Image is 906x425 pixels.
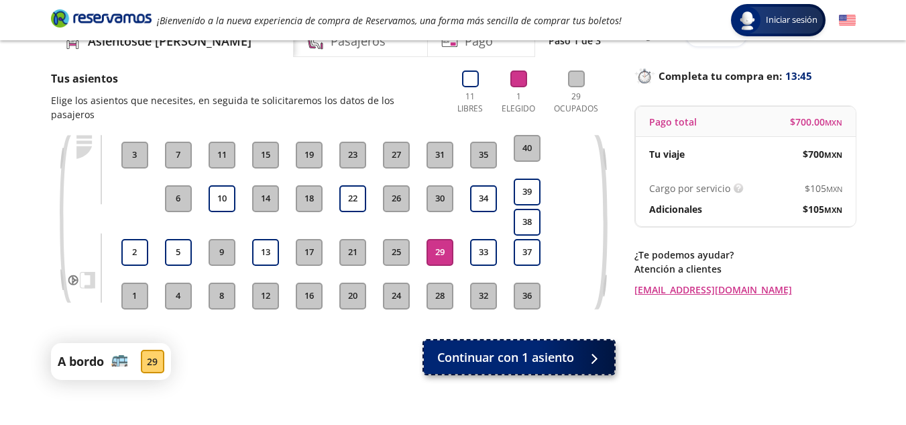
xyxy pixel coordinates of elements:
[383,142,410,169] button: 27
[427,239,453,266] button: 29
[427,185,453,212] button: 30
[470,142,497,169] button: 35
[121,239,148,266] button: 2
[252,283,279,310] button: 12
[383,185,410,212] button: 26
[649,147,685,161] p: Tu viaje
[339,185,366,212] button: 22
[634,248,856,262] p: ¿Te podemos ayudar?
[165,185,192,212] button: 6
[209,142,235,169] button: 11
[826,184,842,194] small: MXN
[339,142,366,169] button: 23
[803,147,842,161] span: $ 700
[339,239,366,266] button: 21
[296,239,323,266] button: 17
[209,239,235,266] button: 9
[51,93,439,122] p: Elige los asientos que necesites, en seguida te solicitaremos los datos de los pasajeros
[839,12,856,29] button: English
[824,150,842,160] small: MXN
[790,115,842,129] span: $ 700.00
[51,70,439,87] p: Tus asientos
[157,14,622,27] em: ¡Bienvenido a la nueva experiencia de compra de Reservamos, una forma más sencilla de comprar tus...
[470,283,497,310] button: 32
[209,283,235,310] button: 8
[514,283,541,310] button: 36
[339,283,366,310] button: 20
[634,262,856,276] p: Atención a clientes
[803,202,842,216] span: $ 105
[296,283,323,310] button: 16
[634,283,856,297] a: [EMAIL_ADDRESS][DOMAIN_NAME]
[209,185,235,212] button: 10
[165,239,192,266] button: 5
[824,205,842,215] small: MXN
[252,142,279,169] button: 15
[649,115,697,129] p: Pago total
[165,142,192,169] button: 7
[514,179,541,205] button: 39
[785,68,812,84] span: 13:45
[51,8,152,28] i: Brand Logo
[805,181,842,195] span: $ 105
[427,142,453,169] button: 31
[825,117,842,128] small: MXN
[760,13,823,27] span: Iniciar sesión
[252,185,279,212] button: 14
[514,135,541,162] button: 40
[165,283,192,310] button: 4
[51,8,152,32] a: Brand Logo
[634,66,856,85] p: Completa tu compra en :
[437,348,574,367] span: Continuar con 1 asiento
[88,32,251,50] h4: Asientos de [PERSON_NAME]
[383,239,410,266] button: 25
[121,283,148,310] button: 1
[828,347,893,412] iframe: Messagebird Livechat Widget
[549,91,604,115] p: 29 Ocupados
[58,352,104,371] p: A bordo
[498,91,539,115] p: 1 Elegido
[141,350,164,373] div: 29
[649,202,702,216] p: Adicionales
[383,283,410,310] button: 24
[465,32,493,50] h4: Pago
[452,91,489,115] p: 11 Libres
[514,239,541,266] button: 37
[424,340,614,374] button: Continuar con 1 asiento
[252,239,279,266] button: 13
[121,142,148,169] button: 3
[649,181,730,195] p: Cargo por servicio
[549,34,601,48] p: Paso 1 de 3
[296,185,323,212] button: 18
[427,283,453,310] button: 28
[470,239,497,266] button: 33
[514,209,541,236] button: 38
[331,32,386,50] h4: Pasajeros
[296,142,323,169] button: 19
[470,185,497,212] button: 34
